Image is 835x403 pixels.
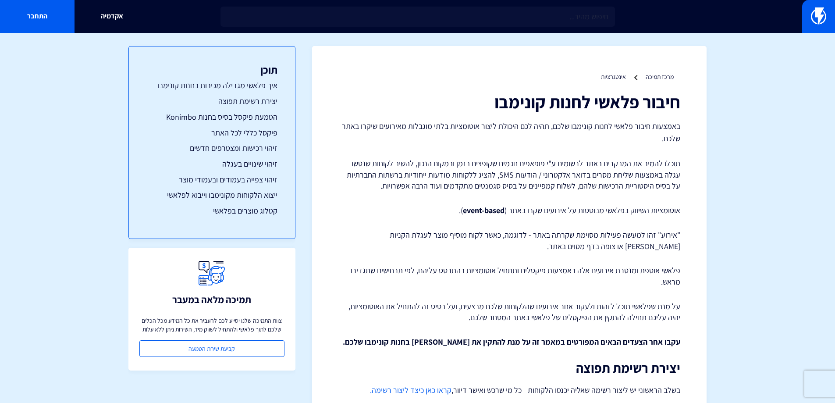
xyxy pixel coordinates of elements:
[370,385,451,395] a: קראו כאן כיצד ליצור רשימה.
[146,111,277,123] a: הטמעת פיקסל בסיס בחנות Konimbo
[338,384,680,396] p: בשלב הראשוני יש ליצור רשימה שאליה יכנסו הלקוחות - כל מי שרכש ואישר דיוור,
[220,7,615,27] input: חיפוש מהיר...
[338,158,680,192] p: תוכלו להמיר את המבקרים באתר לרשומים ע"י פופאפים חכמים שקופצים בזמן ובמקום הנכון, להשיב לקוחות שנט...
[338,205,680,216] p: אוטומציות השיווק בפלאשי מבוססות על אירועים שקרו באתר ( ).
[146,205,277,217] a: קטלוג מוצרים בפלאשי
[146,80,277,91] a: איך פלאשי מגדילה מכירות בחנות קונימבו
[139,316,284,334] p: צוות התמיכה שלנו יסייע לכם להעביר את כל המידע מכל הכלים שלכם לתוך פלאשי ולהתחיל לשווק מיד, השירות...
[146,64,277,75] h3: תוכן
[646,73,674,81] a: מרכז תמיכה
[343,337,680,347] strong: עקבו אחר הצעדים הבאים המפורטים במאמר זה על מנת להתקין את [PERSON_NAME] בחנות קונימבו שלכם.
[146,174,277,185] a: זיהוי צפייה בעמודים ובעמודי מוצר
[338,120,680,145] p: באמצעות חיבור פלאשי לחנות קונימבו שלכם, תהיה לכם היכולת ליצור אוטומציות בלתי מוגבלות מאירועים שיק...
[146,189,277,201] a: ייצוא הלקוחות מקונימבו וייבוא לפלאשי
[338,265,680,287] p: פלאשי אוספת ומנטרת אירועים אלה באמצעות פיקסלים ותתחיל אוטומציות בהתבסס עליהם, לפי תרחישים שתגדירו...
[146,143,277,154] a: זיהוי רכישות ומצטרפים חדשים
[338,92,680,111] h1: חיבור פלאשי לחנות קונימבו
[146,127,277,139] a: פיקסל כללי לכל האתר
[146,96,277,107] a: יצירת רשימת תפוצה
[601,73,626,81] a: אינטגרציות
[172,294,251,305] h3: תמיכה מלאה במעבר
[146,158,277,170] a: זיהוי שינויים בעגלה
[463,205,505,215] strong: event-based
[139,340,284,357] a: קביעת שיחת הטמעה
[338,361,680,375] h2: יצירת רשימת תפוצה
[338,229,680,252] p: "אירוע" זהו למעשה פעילות מסוימת שקרתה באתר - לדוגמה, כאשר לקוח מוסיף מוצר לעגלת הקניות [PERSON_NA...
[338,301,680,323] p: על מנת שפלאשי תוכל לזהות ולעקוב אחר אירועים שהלקוחות שלכם מבצעים, ועל בסיס זה להתחיל את האוטומציו...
